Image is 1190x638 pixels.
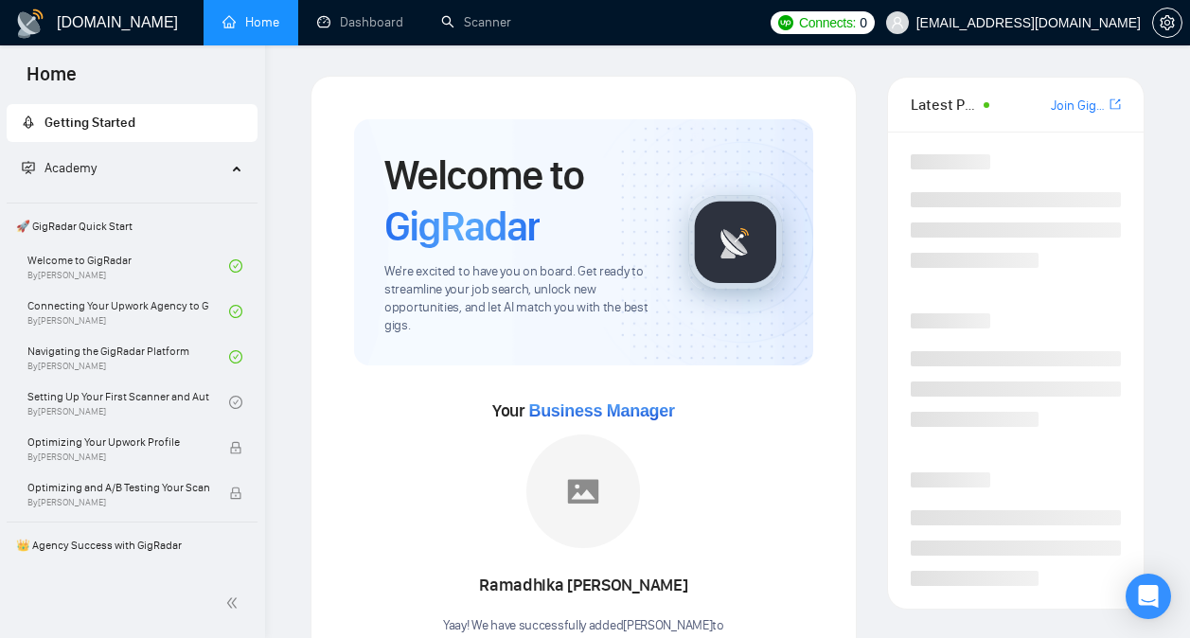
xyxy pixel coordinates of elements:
span: user [891,16,904,29]
span: By [PERSON_NAME] [27,452,209,463]
a: Setting Up Your First Scanner and Auto-BidderBy[PERSON_NAME] [27,381,229,423]
span: rocket [22,115,35,129]
span: GigRadar [384,201,540,252]
span: Home [11,61,92,100]
span: 0 [860,12,867,33]
span: check-circle [229,396,242,409]
span: check-circle [229,305,242,318]
a: setting [1152,15,1182,30]
span: lock [229,487,242,500]
img: upwork-logo.png [778,15,793,30]
span: setting [1153,15,1181,30]
button: setting [1152,8,1182,38]
span: Optimizing Your Upwork Profile [27,433,209,452]
span: Your [492,400,675,421]
span: Academy [44,160,97,176]
img: placeholder.png [526,434,640,548]
h1: Welcome to [384,150,658,252]
span: We're excited to have you on board. Get ready to streamline your job search, unlock new opportuni... [384,263,658,335]
a: homeHome [222,14,279,30]
a: Join GigRadar Slack Community [1051,96,1106,116]
a: Navigating the GigRadar PlatformBy[PERSON_NAME] [27,336,229,378]
img: logo [15,9,45,39]
div: Ramadhika [PERSON_NAME] [443,570,724,602]
span: Latest Posts from the GigRadar Community [911,93,978,116]
span: check-circle [229,350,242,363]
a: searchScanner [441,14,511,30]
span: lock [229,441,242,454]
li: Getting Started [7,104,258,142]
a: Connecting Your Upwork Agency to GigRadarBy[PERSON_NAME] [27,291,229,332]
span: Connects: [799,12,856,33]
span: By [PERSON_NAME] [27,497,209,508]
span: check-circle [229,259,242,273]
span: Optimizing and A/B Testing Your Scanner for Better Results [27,478,209,497]
img: gigradar-logo.png [688,195,783,290]
a: dashboardDashboard [317,14,403,30]
a: export [1110,96,1121,114]
span: Academy [22,160,97,176]
span: 👑 Agency Success with GigRadar [9,526,256,564]
a: Welcome to GigRadarBy[PERSON_NAME] [27,245,229,287]
span: 🚀 GigRadar Quick Start [9,207,256,245]
span: export [1110,97,1121,112]
div: Open Intercom Messenger [1126,574,1171,619]
span: fund-projection-screen [22,161,35,174]
span: Getting Started [44,115,135,131]
span: double-left [225,594,244,612]
span: Business Manager [528,401,674,420]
